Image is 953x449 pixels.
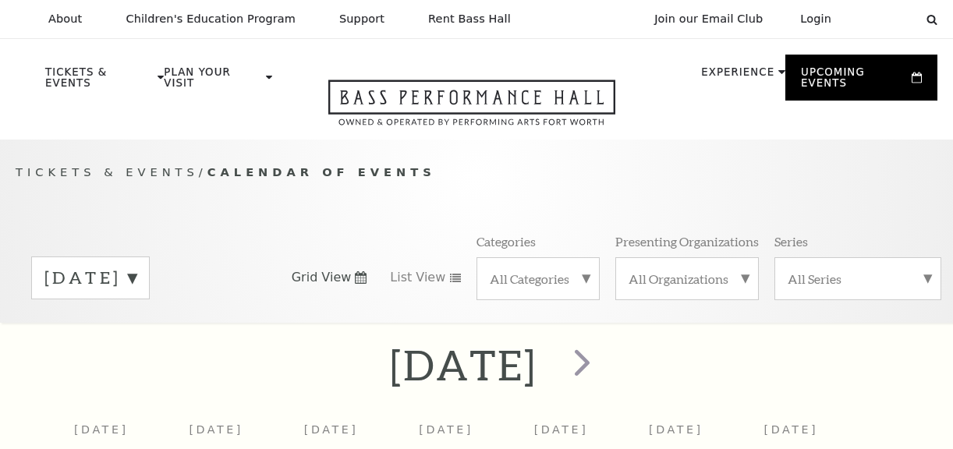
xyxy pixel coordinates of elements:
label: All Categories [490,270,586,287]
span: Grid View [292,269,352,286]
p: Support [339,12,384,26]
p: Upcoming Events [801,67,908,97]
span: List View [390,269,445,286]
p: Children's Education Program [126,12,296,26]
span: [DATE] [764,423,819,436]
p: Presenting Organizations [615,233,759,249]
p: About [48,12,82,26]
p: Plan Your Visit [164,67,261,97]
label: All Organizations [629,270,746,287]
p: Tickets & Events [45,67,154,97]
p: Rent Bass Hall [428,12,511,26]
p: Series [774,233,808,249]
button: next [552,338,609,393]
span: Calendar of Events [207,165,436,179]
h2: [DATE] [390,340,537,390]
p: / [16,163,937,182]
span: [DATE] [649,423,703,436]
p: Experience [701,67,774,86]
label: All Series [788,270,928,287]
span: Tickets & Events [16,165,199,179]
p: Categories [476,233,536,249]
select: Select: [856,12,912,27]
label: [DATE] [44,266,136,290]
